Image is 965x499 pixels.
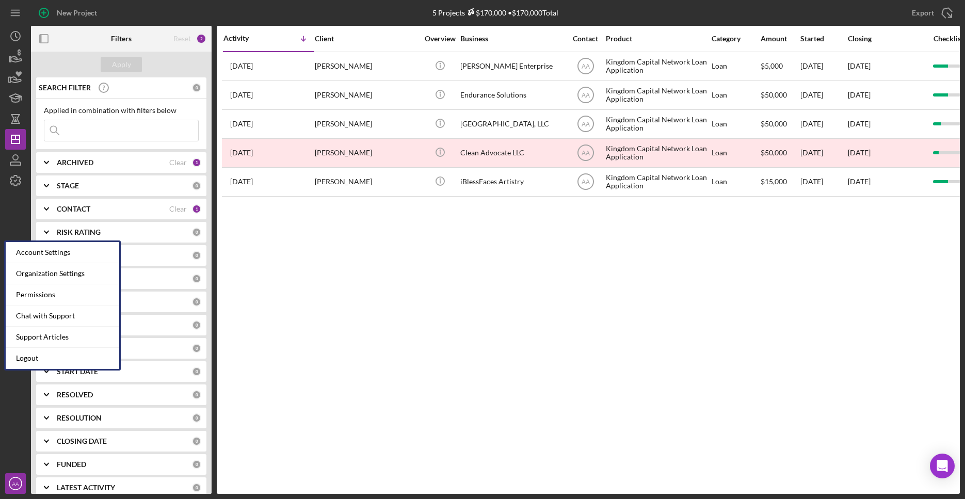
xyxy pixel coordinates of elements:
[6,305,119,327] div: Chat with Support
[57,205,90,213] b: CONTACT
[57,367,98,376] b: START DATE
[800,35,847,43] div: Started
[712,168,760,196] div: Loan
[930,454,955,478] div: Open Intercom Messenger
[848,148,871,157] time: [DATE]
[57,158,93,167] b: ARCHIVED
[712,110,760,138] div: Loan
[606,53,709,80] div: Kingdom Capital Network Loan Application
[761,35,799,43] div: Amount
[432,8,558,17] div: 5 Projects • $170,000 Total
[315,35,418,43] div: Client
[566,35,605,43] div: Contact
[315,82,418,109] div: [PERSON_NAME]
[848,177,871,186] time: [DATE]
[800,110,847,138] div: [DATE]
[192,437,201,446] div: 0
[192,297,201,307] div: 0
[848,35,925,43] div: Closing
[57,228,101,236] b: RISK RATING
[761,119,787,128] span: $50,000
[12,481,19,487] text: AA
[192,483,201,492] div: 0
[230,120,253,128] time: 2025-06-25 18:51
[581,92,589,99] text: AA
[230,178,253,186] time: 2025-05-20 18:02
[57,182,79,190] b: STAGE
[230,91,253,99] time: 2025-06-26 20:07
[57,3,97,23] div: New Project
[230,62,253,70] time: 2025-07-02 17:37
[800,139,847,167] div: [DATE]
[902,3,960,23] button: Export
[800,53,847,80] div: [DATE]
[465,8,506,17] div: $170,000
[192,228,201,237] div: 0
[44,106,199,115] div: Applied in combination with filters below
[712,53,760,80] div: Loan
[192,460,201,469] div: 0
[6,263,119,284] div: Organization Settings
[848,61,871,70] time: [DATE]
[761,177,787,186] span: $15,000
[57,391,93,399] b: RESOLVED
[712,139,760,167] div: Loan
[192,274,201,283] div: 0
[712,82,760,109] div: Loan
[912,3,934,23] div: Export
[6,348,119,369] a: Logout
[6,284,119,305] div: Permissions
[192,367,201,376] div: 0
[5,473,26,494] button: AA
[460,110,564,138] div: [GEOGRAPHIC_DATA], LLC
[230,149,253,157] time: 2025-06-19 15:38
[57,437,107,445] b: CLOSING DATE
[800,168,847,196] div: [DATE]
[800,82,847,109] div: [DATE]
[223,34,269,42] div: Activity
[57,484,115,492] b: LATEST ACTIVITY
[192,344,201,353] div: 0
[192,158,201,167] div: 1
[315,139,418,167] div: [PERSON_NAME]
[761,139,799,167] div: $50,000
[581,150,589,157] text: AA
[421,35,459,43] div: Overview
[196,34,206,44] div: 2
[57,414,102,422] b: RESOLUTION
[581,179,589,186] text: AA
[581,63,589,70] text: AA
[192,204,201,214] div: 1
[315,110,418,138] div: [PERSON_NAME]
[112,57,131,72] div: Apply
[6,327,119,348] a: Support Articles
[315,53,418,80] div: [PERSON_NAME]
[111,35,132,43] b: Filters
[169,158,187,167] div: Clear
[192,413,201,423] div: 0
[460,139,564,167] div: Clean Advocate LLC
[169,205,187,213] div: Clear
[712,35,760,43] div: Category
[192,390,201,399] div: 0
[848,119,871,128] time: [DATE]
[315,168,418,196] div: [PERSON_NAME]
[606,110,709,138] div: Kingdom Capital Network Loan Application
[57,460,86,469] b: FUNDED
[761,90,787,99] span: $50,000
[460,82,564,109] div: Endurance Solutions
[460,168,564,196] div: iBlessFaces Artistry
[761,61,783,70] span: $5,000
[6,242,119,263] div: Account Settings
[848,90,871,99] time: [DATE]
[606,139,709,167] div: Kingdom Capital Network Loan Application
[192,320,201,330] div: 0
[101,57,142,72] button: Apply
[39,84,91,92] b: SEARCH FILTER
[192,251,201,260] div: 0
[606,35,709,43] div: Product
[606,168,709,196] div: Kingdom Capital Network Loan Application
[173,35,191,43] div: Reset
[581,121,589,128] text: AA
[192,83,201,92] div: 0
